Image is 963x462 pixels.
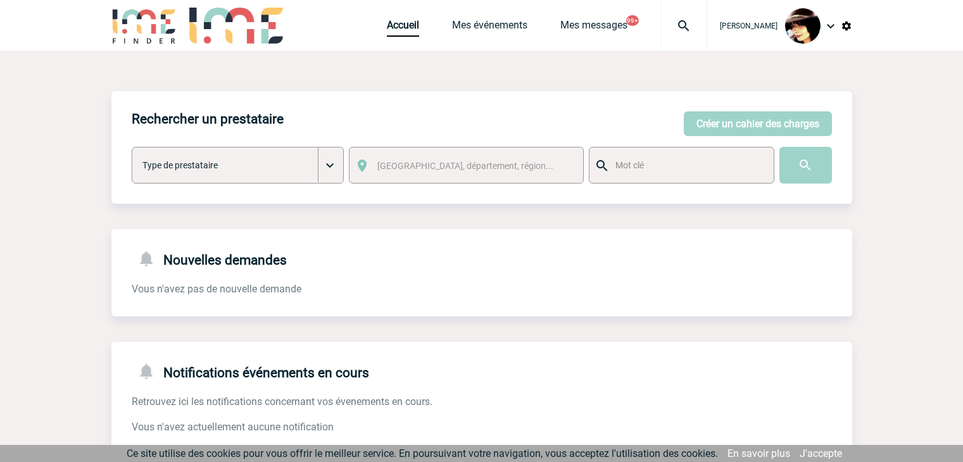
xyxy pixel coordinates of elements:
input: Submit [779,147,832,184]
span: [PERSON_NAME] [720,22,777,30]
h4: Rechercher un prestataire [132,111,284,127]
img: IME-Finder [111,8,177,44]
a: J'accepte [800,447,842,459]
a: Mes événements [452,19,527,37]
a: Accueil [387,19,419,37]
input: Mot clé [612,157,762,173]
button: 99+ [626,15,639,26]
a: Mes messages [560,19,627,37]
span: [GEOGRAPHIC_DATA], département, région... [377,161,553,171]
span: Ce site utilise des cookies pour vous offrir le meilleur service. En poursuivant votre navigation... [127,447,718,459]
span: Vous n'avez pas de nouvelle demande [132,283,301,295]
span: Retrouvez ici les notifications concernant vos évenements en cours. [132,396,432,408]
h4: Nouvelles demandes [132,249,287,268]
a: En savoir plus [727,447,790,459]
img: 101023-0.jpg [785,8,821,44]
img: notifications-24-px-g.png [137,362,163,380]
img: notifications-24-px-g.png [137,249,163,268]
span: Vous n'avez actuellement aucune notification [132,421,334,433]
h4: Notifications événements en cours [132,362,369,380]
